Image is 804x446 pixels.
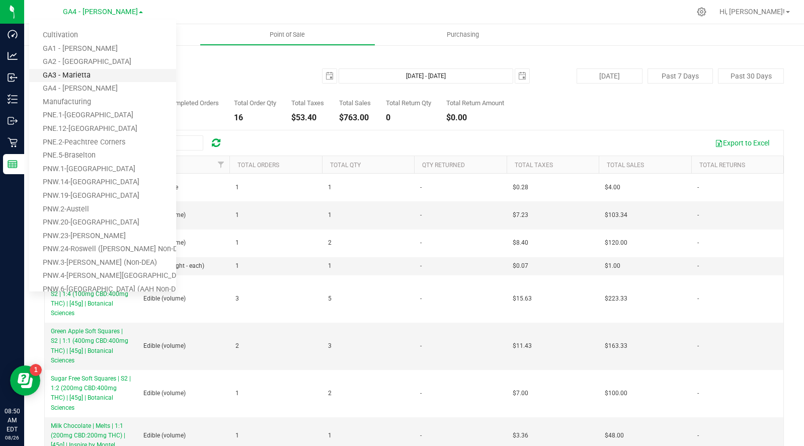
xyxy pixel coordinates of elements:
span: 2 [328,238,332,248]
span: Edible (volume) [143,431,186,440]
span: Purchasing [433,30,493,39]
a: PNE.2-Peachtree Corners [29,136,176,150]
button: [DATE] [577,68,642,84]
a: PNW.23-[PERSON_NAME] [29,230,176,243]
a: GA2 - [GEOGRAPHIC_DATA] [29,55,176,69]
a: PNW.4-[PERSON_NAME][GEOGRAPHIC_DATA] (AAH Non-DEA) [29,269,176,283]
a: PNE.1-[GEOGRAPHIC_DATA] [29,109,176,122]
a: PNW.19-[GEOGRAPHIC_DATA] [29,189,176,203]
span: - [420,389,422,398]
span: 1 [235,261,239,271]
span: 1 [328,183,332,192]
a: GA1 - [PERSON_NAME] [29,42,176,56]
inline-svg: Inventory [8,94,18,104]
button: Past 7 Days [648,68,713,84]
span: $103.34 [605,210,627,220]
span: - [697,183,699,192]
span: 2 [235,341,239,351]
a: Total Returns [699,162,745,169]
a: GA4 - [PERSON_NAME] [29,82,176,96]
span: 3 [328,341,332,351]
span: $1.00 [605,261,620,271]
a: PNW.3-[PERSON_NAME] (Non-DEA) [29,256,176,270]
a: Purchasing [375,24,551,45]
span: $48.00 [605,431,624,440]
div: Total Completed Orders [152,100,219,106]
span: $100.00 [605,389,627,398]
div: $0.00 [446,114,504,122]
span: - [420,238,422,248]
p: 08/26 [5,434,20,441]
a: PNW.1-[GEOGRAPHIC_DATA] [29,163,176,176]
span: 5 [328,294,332,304]
span: 1 [235,183,239,192]
span: 1 [235,210,239,220]
span: - [420,341,422,351]
span: $0.07 [513,261,528,271]
inline-svg: Inbound [8,72,18,83]
span: 1 [235,431,239,440]
div: 5 [152,114,219,122]
div: $53.40 [291,114,324,122]
span: select [323,69,337,83]
div: Total Return Amount [446,100,504,106]
a: Total Sales [607,162,644,169]
a: GA3 - Marietta [29,69,176,83]
inline-svg: Outbound [8,116,18,126]
a: PNE.5-Braselton [29,149,176,163]
span: - [420,294,422,304]
span: 1 [235,238,239,248]
span: $223.33 [605,294,627,304]
span: $8.40 [513,238,528,248]
span: 1 [328,261,332,271]
span: $0.28 [513,183,528,192]
span: - [420,210,422,220]
inline-svg: Reports [8,159,18,169]
span: - [420,183,422,192]
span: Edible (volume) [143,294,186,304]
div: Total Taxes [291,100,324,106]
a: Inventory [24,24,200,45]
inline-svg: Dashboard [8,29,18,39]
span: Point of Sale [256,30,318,39]
span: $163.33 [605,341,627,351]
a: Total Taxes [515,162,553,169]
span: 1 [235,389,239,398]
span: 3 [235,294,239,304]
div: Manage settings [695,7,708,17]
button: Export to Excel [708,134,776,152]
inline-svg: Analytics [8,51,18,61]
a: Qty Returned [422,162,465,169]
span: - [697,341,699,351]
span: - [697,210,699,220]
span: 2 [328,389,332,398]
a: PNE.12-[GEOGRAPHIC_DATA] [29,122,176,136]
a: Filter [213,156,229,173]
iframe: Resource center [10,365,40,396]
div: Total Order Qty [234,100,276,106]
a: Total Qty [330,162,361,169]
span: $15.63 [513,294,532,304]
div: 0 [386,114,431,122]
span: 1 [328,431,332,440]
button: Past 30 Days [718,68,784,84]
div: Total Sales [339,100,371,106]
a: PNW.14-[GEOGRAPHIC_DATA] [29,176,176,189]
span: GA4 - [PERSON_NAME] [63,8,138,16]
span: $4.00 [605,183,620,192]
span: - [697,238,699,248]
span: - [697,431,699,440]
a: Point of Sale [200,24,375,45]
span: - [697,261,699,271]
span: $3.36 [513,431,528,440]
span: Hi, [PERSON_NAME]! [719,8,785,16]
span: Sugar Free Soft Squares | S2 | 1:2 (200mg CBD:400mg THC) | [45g] | Botanical Sciences [51,375,131,411]
a: PNW.20-[GEOGRAPHIC_DATA] [29,216,176,230]
span: - [697,389,699,398]
a: Cultivation [29,29,176,42]
span: $7.00 [513,389,528,398]
a: PNW.2-Austell [29,203,176,216]
inline-svg: Retail [8,137,18,147]
span: $120.00 [605,238,627,248]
